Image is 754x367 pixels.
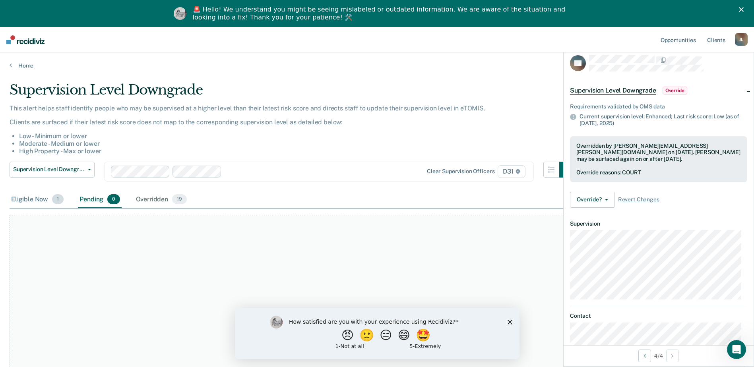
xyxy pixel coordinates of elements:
[735,33,748,46] div: J L
[638,350,651,362] button: Previous Opportunity
[10,104,575,112] p: This alert helps staff identify people who may be supervised at a higher level than their latest ...
[78,191,121,209] div: Pending
[564,345,754,366] div: 4 / 4
[174,7,186,20] img: Profile image for Kim
[13,166,85,173] span: Supervision Level Downgrade
[10,82,575,104] div: Supervision Level Downgrade
[19,147,575,155] li: High Property - Max or lower
[570,103,747,110] div: Requirements validated by OMS data
[580,113,747,127] div: Current supervision level: Enhanced; Last risk score: Low (as of [DATE],
[193,6,568,21] div: 🚨 Hello! We understand you might be seeing mislabeled or outdated information. We are aware of th...
[663,87,687,95] span: Override
[427,168,494,175] div: Clear supervision officers
[576,169,741,176] div: Override reasons: COURT
[52,194,64,205] span: 1
[10,118,575,126] p: Clients are surfaced if their latest risk score does not map to the corresponding supervision lev...
[19,140,575,147] li: Moderate - Medium or lower
[10,62,744,69] a: Home
[235,308,519,359] iframe: Survey by Kim from Recidiviz
[706,27,727,52] a: Clients
[570,192,615,208] button: Override?
[666,350,679,362] button: Next Opportunity
[194,334,561,342] div: At this time, there are no clients who are Pending. Please navigate to one of the other tabs.
[107,194,120,205] span: 0
[727,340,746,359] iframe: Intercom live chat
[576,143,741,162] div: Overridden by [PERSON_NAME][EMAIL_ADDRESS][PERSON_NAME][DOMAIN_NAME] on [DATE]. [PERSON_NAME] may...
[19,132,575,140] li: Low - Minimum or lower
[618,196,659,203] span: Revert Changes
[134,191,189,209] div: Overridden
[599,120,614,126] span: 2025)
[739,7,747,12] div: Close
[172,194,187,205] span: 19
[570,87,656,95] span: Supervision Level Downgrade
[498,165,525,178] span: D31
[564,78,754,103] div: Supervision Level DowngradeOverride
[659,27,698,52] a: Opportunities
[10,191,65,209] div: Eligible Now
[570,313,747,319] dt: Contact
[570,220,747,227] dt: Supervision
[6,35,45,44] img: Recidiviz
